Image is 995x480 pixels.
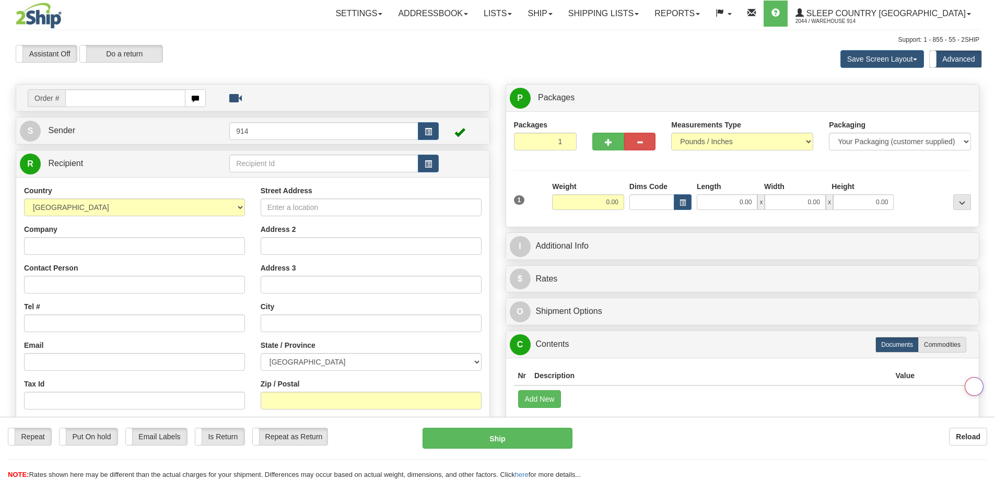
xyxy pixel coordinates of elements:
[804,9,966,18] span: Sleep Country [GEOGRAPHIC_DATA]
[80,45,162,62] label: Do a return
[16,3,62,29] img: logo2044.jpg
[949,428,987,446] button: Reload
[476,1,520,27] a: Lists
[552,181,576,192] label: Weight
[261,340,315,350] label: State / Province
[510,334,531,355] span: C
[28,89,65,107] span: Order #
[829,120,865,130] label: Packaging
[229,155,418,172] input: Recipient Id
[697,181,721,192] label: Length
[60,428,118,445] label: Put On hold
[8,471,29,478] span: NOTE:
[930,51,981,67] label: Advanced
[832,181,854,192] label: Height
[8,428,51,445] label: Repeat
[24,224,57,235] label: Company
[261,224,296,235] label: Address 2
[538,93,575,102] span: Packages
[514,195,525,205] span: 1
[24,340,43,350] label: Email
[20,153,206,174] a: R Recipient
[671,120,741,130] label: Measurements Type
[48,159,83,168] span: Recipient
[20,154,41,174] span: R
[764,181,785,192] label: Width
[757,194,765,210] span: x
[195,428,244,445] label: Is Return
[261,198,482,216] input: Enter a location
[423,428,572,449] button: Ship
[795,16,874,27] span: 2044 / Warehouse 914
[510,88,531,109] span: P
[560,1,647,27] a: Shipping lists
[24,185,52,196] label: Country
[891,366,919,385] th: Value
[647,1,708,27] a: Reports
[327,1,390,27] a: Settings
[514,120,548,130] label: Packages
[826,194,833,210] span: x
[390,1,476,27] a: Addressbook
[510,236,976,257] a: IAdditional Info
[253,428,327,445] label: Repeat as Return
[261,185,312,196] label: Street Address
[20,121,41,142] span: S
[520,1,560,27] a: Ship
[229,122,418,140] input: Sender Id
[629,181,668,192] label: Dims Code
[24,263,78,273] label: Contact Person
[261,379,300,389] label: Zip / Postal
[24,301,40,312] label: Tel #
[510,334,976,355] a: CContents
[126,428,187,445] label: Email Labels
[510,301,531,322] span: O
[788,1,979,27] a: Sleep Country [GEOGRAPHIC_DATA] 2044 / Warehouse 914
[875,337,919,353] label: Documents
[514,366,531,385] th: Nr
[530,366,891,385] th: Description
[261,263,296,273] label: Address 3
[956,432,980,441] b: Reload
[518,390,561,408] button: Add New
[16,45,77,62] label: Assistant Off
[515,471,529,478] a: here
[510,301,976,322] a: OShipment Options
[510,268,976,290] a: $Rates
[510,87,976,109] a: P Packages
[953,194,971,210] div: ...
[971,186,994,293] iframe: chat widget
[24,379,44,389] label: Tax Id
[918,337,966,353] label: Commodities
[261,301,274,312] label: City
[16,36,979,44] div: Support: 1 - 855 - 55 - 2SHIP
[840,50,924,68] button: Save Screen Layout
[510,236,531,257] span: I
[48,126,75,135] span: Sender
[510,268,531,289] span: $
[20,120,229,142] a: S Sender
